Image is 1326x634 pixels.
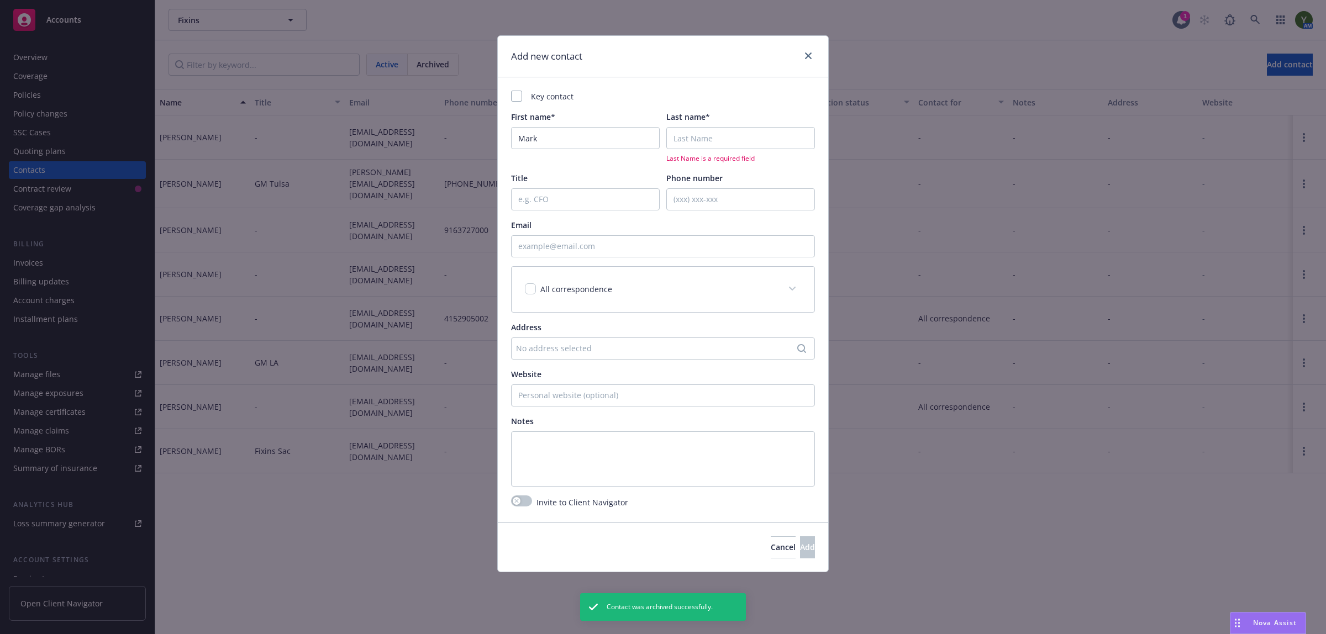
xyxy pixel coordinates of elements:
span: First name* [511,112,555,122]
input: Personal website (optional) [511,384,815,406]
span: Add [800,542,815,552]
button: Nova Assist [1230,612,1306,634]
span: Last Name is a required field [666,154,815,163]
div: All correspondence [512,267,814,312]
span: Notes [511,416,534,426]
span: All correspondence [540,284,612,294]
input: example@email.com [511,235,815,257]
a: close [802,49,815,62]
span: Phone number [666,173,723,183]
span: Nova Assist [1253,618,1297,627]
span: Title [511,173,528,183]
svg: Search [797,344,806,353]
button: No address selected [511,337,815,360]
div: No address selected [516,342,799,354]
span: Contact was archived successfully. [607,602,713,612]
span: Email [511,220,532,230]
div: Key contact [511,91,815,102]
input: Last Name [666,127,815,149]
button: Cancel [771,536,796,558]
button: Add [800,536,815,558]
div: Drag to move [1230,612,1244,633]
span: Website [511,369,541,379]
span: Invite to Client Navigator [536,496,628,508]
input: e.g. CFO [511,188,660,210]
input: (xxx) xxx-xxx [666,188,815,210]
span: Cancel [771,542,796,552]
span: Address [511,322,541,332]
span: Last name* [666,112,710,122]
input: First Name [511,127,660,149]
h1: Add new contact [511,49,582,64]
